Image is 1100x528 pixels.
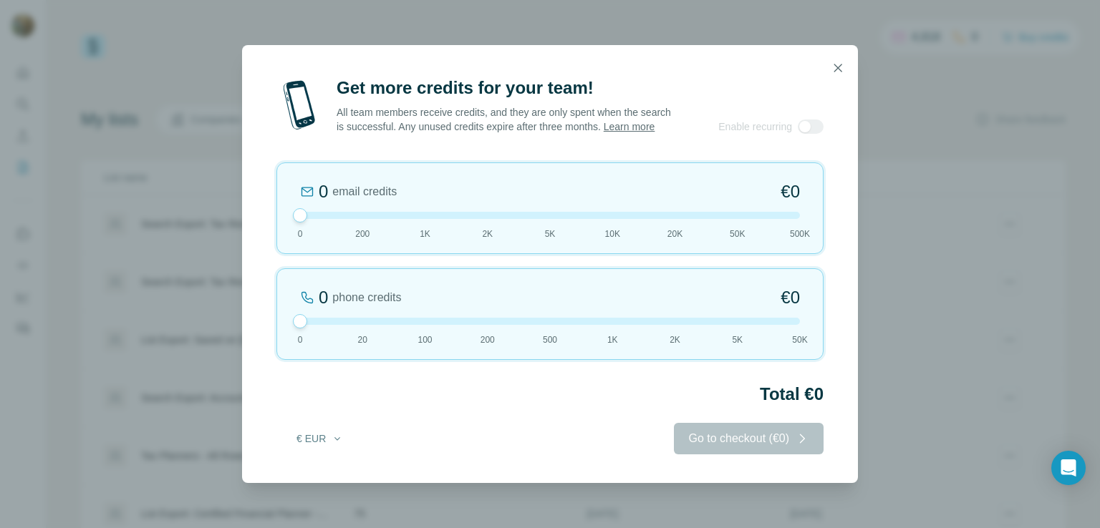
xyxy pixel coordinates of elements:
span: 200 [481,333,495,346]
span: email credits [332,183,397,200]
span: 1K [420,228,430,240]
img: mobile-phone [276,77,322,134]
span: 0 [298,228,303,240]
span: phone credits [332,289,401,306]
span: 500K [790,228,810,240]
p: All team members receive credits, and they are only spent when the search is successful. Any unus... [337,105,672,134]
span: 100 [418,333,432,346]
span: 200 [355,228,370,240]
span: 50K [730,228,745,240]
span: 50K [792,333,807,346]
a: Learn more [604,121,655,132]
button: € EUR [286,426,353,451]
span: 2K [482,228,493,240]
span: 20 [358,333,367,346]
div: Open Intercom Messenger [1051,451,1086,485]
span: €0 [781,180,800,203]
span: 1K [607,333,618,346]
span: Enable recurring [718,119,792,134]
span: 2K [670,333,680,346]
span: 0 [298,333,303,346]
span: €0 [781,286,800,309]
div: 0 [319,286,328,309]
span: 500 [543,333,557,346]
span: 5K [545,228,556,240]
div: 0 [319,180,328,203]
span: 20K [667,228,682,240]
h2: Total €0 [276,383,824,406]
span: 5K [732,333,743,346]
span: 10K [605,228,620,240]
